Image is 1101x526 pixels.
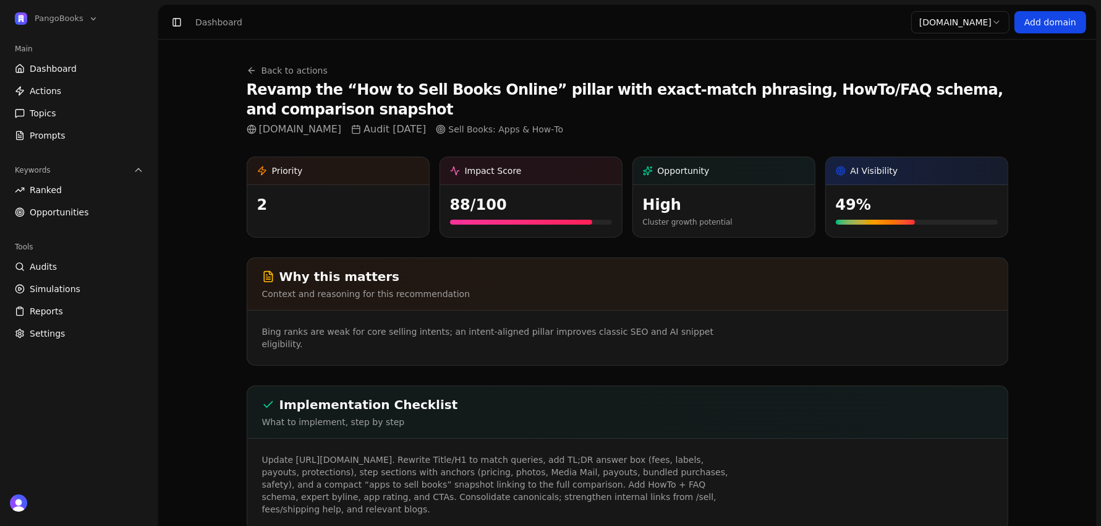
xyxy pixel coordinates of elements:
p: Update [URL][DOMAIN_NAME]. Rewrite Title/H1 to match queries, add TL;DR answer box (fees, labels,... [262,454,737,515]
a: Reports [10,301,148,321]
span: Actions [30,85,61,97]
span: Opportunities [30,206,89,218]
div: 49 % [836,195,998,215]
div: 2 [257,195,419,215]
span: Simulations [30,283,80,295]
a: Actions [10,81,148,101]
a: Audits [10,257,148,277]
a: Settings [10,324,148,343]
a: Topics [10,103,148,123]
span: PangoBooks [35,13,83,24]
div: Tools [10,237,148,257]
a: Add domain [1014,11,1086,33]
span: Settings [30,327,65,340]
span: Audit [DATE] [351,122,426,137]
span: [DOMAIN_NAME] [247,122,342,137]
a: Sell Books: Apps & How‑To [436,123,563,136]
span: Ranked [30,184,62,196]
a: Opportunities [10,202,148,222]
div: 88 /100 [450,195,612,215]
div: Main [10,39,148,59]
span: Topics [30,107,56,119]
a: Back to actions [247,64,328,77]
img: PangoBooks [15,12,27,25]
span: AI Visibility [851,165,898,177]
div: high [643,195,805,215]
a: Simulations [10,279,148,299]
span: Reports [30,305,63,317]
img: 's logo [10,494,27,512]
h2: Why this matters [262,268,993,285]
button: Open organization switcher [10,10,103,27]
a: Ranked [10,180,148,200]
a: Dashboard [10,59,148,79]
button: Open user button [10,494,27,512]
h1: Revamp the “How to Sell Books Online” pillar with exact‑match phrasing, HowTo/FAQ schema, and com... [247,80,1008,119]
a: Prompts [10,126,148,145]
h2: Implementation Checklist [262,396,993,413]
p: What to implement, step by step [262,416,993,428]
span: Prompts [30,129,66,142]
p: Cluster growth potential [643,217,805,227]
p: Context and reasoning for this recommendation [262,288,993,300]
span: Priority [272,165,303,177]
p: Bing ranks are weak for core selling intents; an intent‑aligned pillar improves classic SEO and A... [262,326,737,350]
span: Dashboard [30,63,77,75]
div: Dashboard [195,16,242,28]
span: Audits [30,261,57,273]
span: Impact Score [465,165,522,177]
button: Keywords [10,160,148,180]
span: Opportunity [658,165,710,177]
